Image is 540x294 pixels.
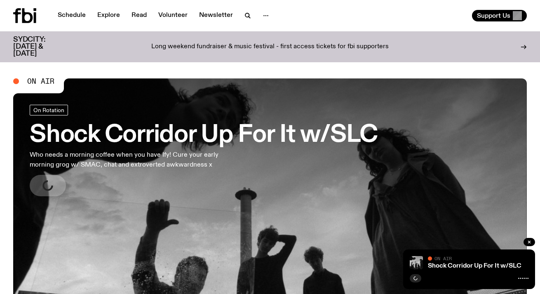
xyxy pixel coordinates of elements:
[13,36,66,57] h3: SYDCITY: [DATE] & [DATE]
[30,105,68,115] a: On Rotation
[194,10,238,21] a: Newsletter
[477,12,510,19] span: Support Us
[434,256,452,261] span: On Air
[30,124,378,147] h3: Shock Corridor Up For It w/SLC
[30,105,378,196] a: Shock Corridor Up For It w/SLCWho needs a morning coffee when you have Ify! Cure your early morni...
[30,150,241,170] p: Who needs a morning coffee when you have Ify! Cure your early morning grog w/ SMAC, chat and extr...
[53,10,91,21] a: Schedule
[27,78,54,85] span: On Air
[92,10,125,21] a: Explore
[127,10,152,21] a: Read
[153,10,193,21] a: Volunteer
[151,43,389,51] p: Long weekend fundraiser & music festival - first access tickets for fbi supporters
[472,10,527,21] button: Support Us
[33,107,64,113] span: On Rotation
[428,263,521,269] a: Shock Corridor Up For It w/SLC
[410,256,423,269] img: shock corridor 4 SLC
